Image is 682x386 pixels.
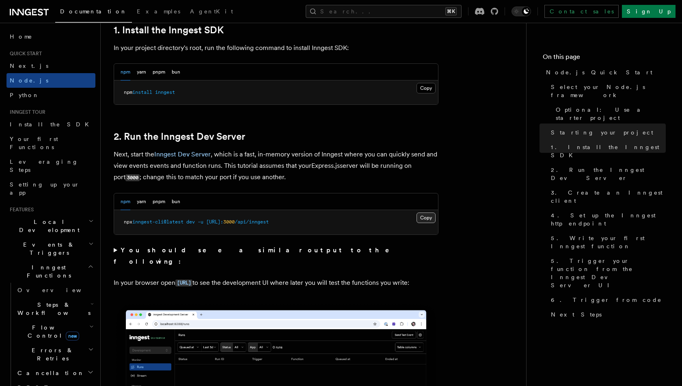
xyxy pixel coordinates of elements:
a: [URL] [175,279,192,286]
button: Copy [417,83,436,93]
span: /api/inngest [235,219,269,225]
a: Inngest Dev Server [154,150,211,158]
a: Documentation [55,2,132,23]
span: install [132,89,152,95]
span: Inngest tour [6,109,45,115]
p: Next, start the , which is a fast, in-memory version of Inngest where you can quickly send and vi... [114,149,438,183]
a: Optional: Use a starter project [553,102,666,125]
a: Setting up your app [6,177,95,200]
span: npx [124,219,132,225]
button: Steps & Workflows [14,297,95,320]
span: Inngest Functions [6,263,88,280]
span: inngest-cli@latest [132,219,183,225]
span: 3000 [223,219,235,225]
span: Your first Functions [10,136,58,150]
p: In your project directory's root, run the following command to install Inngest SDK: [114,42,438,54]
span: Setting up your app [10,181,80,196]
a: Starting your project [548,125,666,140]
a: Python [6,88,95,102]
button: Errors & Retries [14,343,95,366]
span: Events & Triggers [6,241,88,257]
a: 1. Install the Inngest SDK [548,140,666,163]
span: 2. Run the Inngest Dev Server [551,166,666,182]
button: pnpm [153,64,165,80]
button: Search...⌘K [306,5,462,18]
a: 5. Write your first Inngest function [548,231,666,254]
a: Node.js Quick Start [543,65,666,80]
a: Select your Node.js framework [548,80,666,102]
a: 3. Create an Inngest client [548,185,666,208]
span: Starting your project [551,128,653,137]
span: Python [10,92,39,98]
p: In your browser open to see the development UI where later you will test the functions you write: [114,277,438,289]
a: Leveraging Steps [6,154,95,177]
a: Overview [14,283,95,297]
button: Toggle dark mode [511,7,531,16]
a: AgentKit [185,2,238,22]
span: 5. Write your first Inngest function [551,234,666,250]
code: [URL] [175,280,192,286]
span: Next Steps [551,310,602,319]
span: Examples [137,8,180,15]
span: Optional: Use a starter project [556,106,666,122]
span: Overview [17,287,101,293]
button: pnpm [153,193,165,210]
a: Contact sales [544,5,619,18]
a: 5. Trigger your function from the Inngest Dev Server UI [548,254,666,293]
button: Local Development [6,215,95,237]
a: Node.js [6,73,95,88]
span: 3. Create an Inngest client [551,189,666,205]
span: Errors & Retries [14,346,88,362]
button: Cancellation [14,366,95,380]
span: npm [124,89,132,95]
span: Flow Control [14,323,89,340]
a: Home [6,29,95,44]
summary: You should see a similar output to the following: [114,245,438,267]
span: Documentation [60,8,127,15]
span: new [66,332,79,340]
span: inngest [155,89,175,95]
a: Sign Up [622,5,676,18]
a: 4. Set up the Inngest http endpoint [548,208,666,231]
span: Install the SDK [10,121,94,128]
span: Node.js [10,77,48,84]
span: Leveraging Steps [10,158,78,173]
a: 2. Run the Inngest Dev Server [548,163,666,185]
span: 1. Install the Inngest SDK [551,143,666,159]
span: dev [186,219,195,225]
span: Node.js Quick Start [546,68,652,76]
span: 4. Set up the Inngest http endpoint [551,211,666,228]
span: -u [198,219,203,225]
a: 2. Run the Inngest Dev Server [114,131,245,142]
span: Local Development [6,218,88,234]
button: Inngest Functions [6,260,95,283]
span: 6. Trigger from code [551,296,662,304]
span: Next.js [10,63,48,69]
button: Flow Controlnew [14,320,95,343]
a: Next Steps [548,307,666,322]
strong: You should see a similar output to the following: [114,246,401,265]
span: Cancellation [14,369,84,377]
span: Features [6,206,34,213]
h4: On this page [543,52,666,65]
span: [URL]: [206,219,223,225]
button: yarn [137,193,146,210]
span: Select your Node.js framework [551,83,666,99]
a: Your first Functions [6,132,95,154]
kbd: ⌘K [445,7,457,15]
a: Examples [132,2,185,22]
a: Next.js [6,59,95,73]
button: bun [172,64,180,80]
button: npm [121,193,130,210]
button: yarn [137,64,146,80]
span: AgentKit [190,8,233,15]
button: Copy [417,213,436,223]
a: 6. Trigger from code [548,293,666,307]
span: 5. Trigger your function from the Inngest Dev Server UI [551,257,666,289]
button: bun [172,193,180,210]
span: Steps & Workflows [14,301,91,317]
button: npm [121,64,130,80]
span: Quick start [6,50,42,57]
a: 1. Install the Inngest SDK [114,24,224,36]
code: 3000 [125,174,140,181]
